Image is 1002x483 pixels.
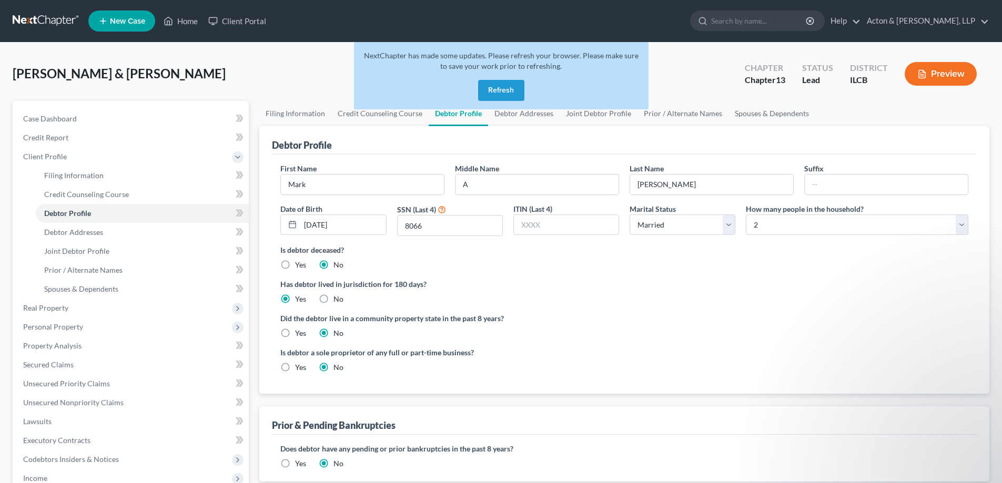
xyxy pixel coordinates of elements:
span: Credit Counseling Course [44,190,129,199]
a: Filing Information [259,101,331,126]
a: Debtor Addresses [36,223,249,242]
input: XXXX [398,215,502,235]
label: No [333,458,343,469]
div: Chapter [745,74,785,86]
div: ILCB [850,74,888,86]
label: No [333,294,343,304]
span: Joint Debtor Profile [44,246,109,255]
label: No [333,328,343,338]
label: Date of Birth [280,203,322,214]
span: Prior / Alternate Names [44,265,123,274]
label: Last Name [630,163,664,174]
input: MM/DD/YYYY [300,215,386,235]
a: Joint Debtor Profile [36,242,249,261]
label: Does debtor have any pending or prior bankruptcies in the past 8 years? [280,443,968,454]
label: How many people in the household? [746,203,864,214]
label: ITIN (Last 4) [513,203,552,214]
button: Refresh [478,80,524,101]
span: New Case [110,17,145,25]
a: Filing Information [36,166,249,185]
div: Debtor Profile [272,139,332,151]
input: M.I [456,174,619,194]
span: Lawsuits [23,417,52,426]
label: Yes [295,362,306,373]
input: -- [630,174,793,194]
a: Acton & [PERSON_NAME], LLP [862,12,989,30]
span: Case Dashboard [23,114,77,123]
input: XXXX [514,215,619,235]
input: -- [281,174,444,194]
label: Suffix [804,163,824,174]
span: Real Property [23,303,68,312]
span: NextChapter has made some updates. Please refresh your browser. Please make sure to save your wor... [364,51,639,70]
a: Spouses & Dependents [728,101,815,126]
a: Debtor Profile [36,204,249,223]
label: Has debtor lived in jurisdiction for 180 days? [280,279,968,290]
label: No [333,260,343,270]
span: Filing Information [44,171,104,180]
span: 13 [776,75,785,85]
a: Secured Claims [15,355,249,374]
a: Lawsuits [15,412,249,431]
a: Credit Report [15,128,249,147]
div: Prior & Pending Bankruptcies [272,419,396,431]
a: Unsecured Nonpriority Claims [15,393,249,412]
a: Client Portal [203,12,271,30]
a: Spouses & Dependents [36,280,249,299]
label: Yes [295,328,306,338]
a: Executory Contracts [15,431,249,450]
label: Did the debtor live in a community property state in the past 8 years? [280,313,968,324]
div: Status [802,62,833,74]
a: Unsecured Priority Claims [15,374,249,393]
a: Credit Counseling Course [331,101,429,126]
div: Chapter [745,62,785,74]
a: Prior / Alternate Names [36,261,249,280]
label: Middle Name [455,163,499,174]
span: Codebtors Insiders & Notices [23,455,119,464]
span: Executory Contracts [23,436,90,445]
a: Prior / Alternate Names [637,101,728,126]
span: Debtor Addresses [44,228,103,237]
label: Is debtor deceased? [280,244,968,255]
span: [PERSON_NAME] & [PERSON_NAME] [13,66,226,81]
span: Property Analysis [23,341,82,350]
label: SSN (Last 4) [397,204,436,215]
div: District [850,62,888,74]
a: Case Dashboard [15,109,249,128]
label: No [333,362,343,373]
div: Lead [802,74,833,86]
input: -- [805,174,968,194]
button: Preview [905,62,977,86]
span: Client Profile [23,152,67,161]
span: Unsecured Priority Claims [23,379,110,388]
label: Is debtor a sole proprietor of any full or part-time business? [280,347,619,358]
span: Debtor Profile [44,209,91,218]
a: Property Analysis [15,336,249,355]
span: Unsecured Nonpriority Claims [23,398,124,407]
span: Personal Property [23,322,83,331]
iframe: Intercom live chat [966,447,991,472]
span: Spouses & Dependents [44,284,118,293]
span: Credit Report [23,133,68,142]
label: Marital Status [630,203,676,214]
a: Help [825,12,861,30]
a: Credit Counseling Course [36,185,249,204]
a: Home [158,12,203,30]
span: Income [23,474,47,482]
label: Yes [295,458,306,469]
span: Secured Claims [23,360,74,369]
input: Search by name... [711,11,807,30]
label: First Name [280,163,317,174]
label: Yes [295,294,306,304]
label: Yes [295,260,306,270]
